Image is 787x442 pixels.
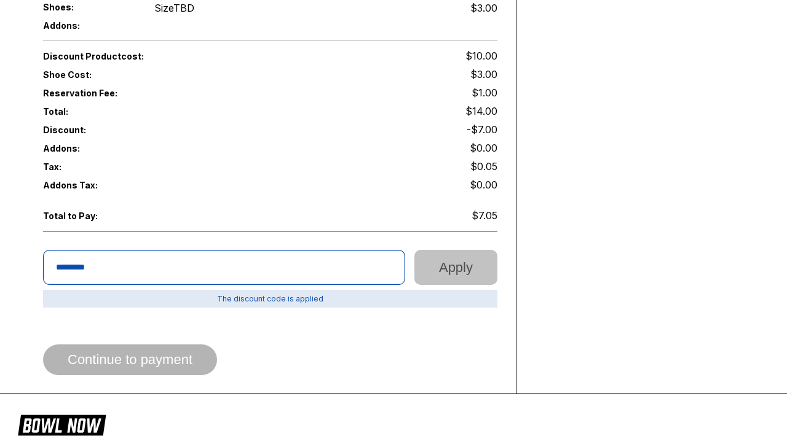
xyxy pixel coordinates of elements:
span: Addons Tax: [43,180,134,190]
span: Shoe Cost: [43,69,134,80]
div: $3.00 [470,2,497,14]
span: $10.00 [465,50,497,62]
span: Total to Pay: [43,211,134,221]
span: Discount: [43,125,271,135]
span: $0.05 [470,160,497,173]
span: $0.00 [470,142,497,154]
span: Tax: [43,161,134,172]
button: Apply [414,250,497,285]
span: $1.00 [472,87,497,99]
span: Addons: [43,143,134,153]
span: Shoes: [43,2,134,12]
span: The discount code is applied [43,290,497,308]
span: Reservation Fee: [43,88,271,98]
span: Discount Product cost: [43,51,271,61]
span: Total: [43,106,271,117]
span: -$7.00 [467,123,497,136]
span: $0.00 [470,179,497,191]
div: Size TBD [154,2,194,14]
span: Addons: [43,20,134,31]
span: $7.05 [472,209,497,222]
span: $14.00 [465,105,497,117]
span: $3.00 [470,68,497,80]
